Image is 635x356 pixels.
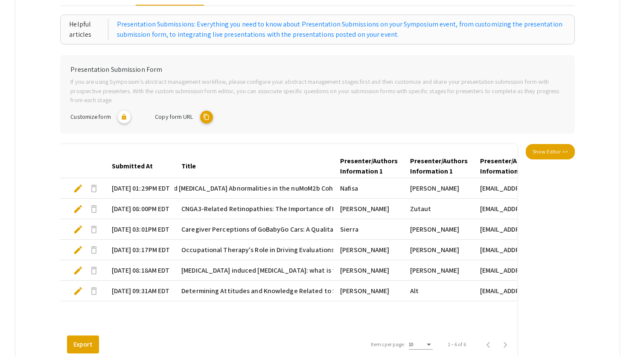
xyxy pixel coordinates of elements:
div: 1 – 6 of 6 [448,341,466,348]
mat-cell: Alt [403,281,473,301]
mat-cell: [DATE] 03:17PM EDT [105,240,175,260]
div: Items per page: [371,341,405,348]
span: Caregiver Perceptions of GoBabyGo Cars: A Qualitative Study with Photo Elicitation [181,224,432,235]
span: [MEDICAL_DATA] induced [MEDICAL_DATA]: what is the role of [MEDICAL_DATA]? [181,265,417,276]
mat-cell: [PERSON_NAME] [403,240,473,260]
span: edit [73,204,83,214]
mat-icon: lock [118,111,131,124]
div: Title [181,161,196,171]
span: delete [89,204,99,214]
mat-cell: [PERSON_NAME] [403,260,473,281]
span: Occupational Therapy's Role in Driving Evaluations: Age-Specific Driving Normative Data [181,245,446,255]
mat-cell: Nafisa [333,178,403,199]
mat-select: Items per page: [409,341,433,347]
mat-cell: Sierra [333,219,403,240]
span: delete [89,224,99,235]
mat-cell: [PERSON_NAME] [403,219,473,240]
div: Presenter/Authors Information 1 First Name [340,156,398,177]
mat-cell: [PERSON_NAME] [333,260,403,281]
mat-cell: [EMAIL_ADDRESS][DOMAIN_NAME] [473,240,581,260]
mat-cell: [DATE] 01:29PM EDT [105,178,175,199]
mat-cell: [EMAIL_ADDRESS][DOMAIN_NAME] [473,178,581,199]
mat-cell: [PERSON_NAME] [333,199,403,219]
mat-cell: [DATE] 09:31AM EDT [105,281,175,301]
p: If you are using Symposium’s abstract management workflow, please configure your abstract managem... [70,77,564,105]
iframe: Chat [6,318,36,350]
mat-cell: [PERSON_NAME] [333,281,403,301]
div: Submitted At [112,161,153,171]
span: CNGA3-Related Retinopathies: The Importance of Phenotyping [181,204,371,214]
mat-cell: [DATE] 03:01PM EDT [105,219,175,240]
span: delete [89,286,99,296]
mat-cell: [DATE] 08:18AM EDT [105,260,175,281]
div: Helpful articles [69,19,108,40]
button: Export [67,335,99,353]
span: edit [73,286,83,296]
mat-cell: [EMAIL_ADDRESS][DOMAIN_NAME] [473,260,581,281]
span: delete [89,265,99,276]
div: Submitted At [112,161,160,171]
mat-cell: [PERSON_NAME] [403,178,473,199]
h6: Presentation Submission Form [70,65,564,74]
span: edit [73,183,83,194]
span: delete [89,245,99,255]
span: Copy form URL [155,112,193,121]
mat-icon: copy URL [200,111,213,124]
mat-cell: [DATE] 08:00PM EDT [105,199,175,219]
span: edit [73,224,83,235]
span: delete [89,183,99,194]
div: Title [181,161,204,171]
a: Presentation Submissions: Everything you need to know about Presentation Submissions on your Symp... [117,19,566,40]
mat-cell: [EMAIL_ADDRESS][DOMAIN_NAME] [473,219,581,240]
span: Show Editor >> [533,148,568,155]
button: Previous page [480,336,497,353]
mat-cell: [EMAIL_ADDRESS][DOMAIN_NAME] [473,199,581,219]
span: edit [73,265,83,276]
button: Next page [497,336,514,353]
button: Show Editor >> [526,144,575,159]
div: Presenter/Authors Information 1 Email [480,156,574,177]
mat-cell: [PERSON_NAME] [333,240,403,260]
div: Presenter/Authors Information 1 First Name [340,156,405,177]
div: Presenter/Authors Information 1 Email [480,156,567,177]
span: Determining Attitudes and Knowledge Related to Sexual Health and Activity Related to Practitioner... [181,286,504,296]
mat-cell: [EMAIL_ADDRESS][DOMAIN_NAME] [473,281,581,301]
span: 10 [409,341,414,347]
mat-cell: Zutaut [403,199,473,219]
span: edit [73,245,83,255]
div: Presenter/Authors Information 1 Last Name [410,156,468,177]
div: Presenter/Authors Information 1 Last Name [410,156,475,177]
span: Customize form [70,112,111,121]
